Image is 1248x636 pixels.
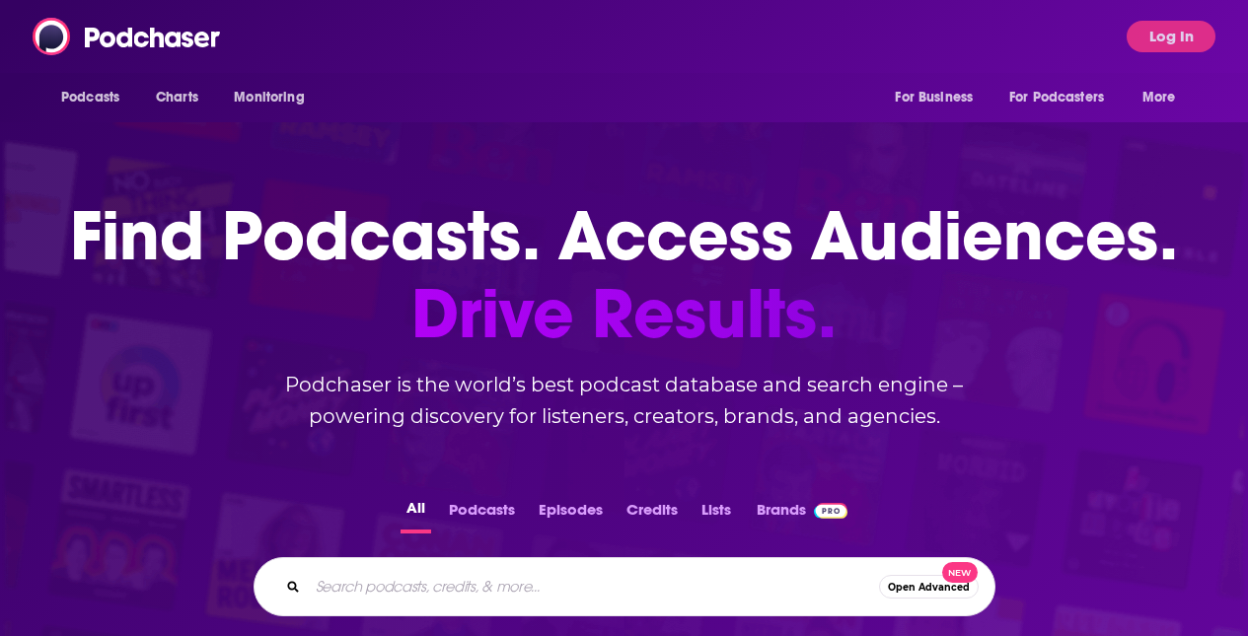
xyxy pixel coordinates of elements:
[70,275,1178,353] span: Drive Results.
[47,79,145,116] button: open menu
[234,84,304,111] span: Monitoring
[888,582,970,593] span: Open Advanced
[143,79,210,116] a: Charts
[1009,84,1104,111] span: For Podcasters
[401,495,431,533] button: All
[1129,79,1201,116] button: open menu
[696,495,737,533] button: Lists
[621,495,684,533] button: Credits
[814,503,848,519] img: Podchaser Pro
[996,79,1133,116] button: open menu
[230,369,1019,432] h2: Podchaser is the world’s best podcast database and search engine – powering discovery for listene...
[895,84,973,111] span: For Business
[879,575,979,599] button: Open AdvancedNew
[533,495,609,533] button: Episodes
[942,562,978,583] span: New
[881,79,997,116] button: open menu
[156,84,198,111] span: Charts
[70,197,1178,353] h1: Find Podcasts. Access Audiences.
[1127,21,1215,52] button: Log In
[61,84,119,111] span: Podcasts
[220,79,330,116] button: open menu
[308,571,879,602] input: Search podcasts, credits, & more...
[254,557,995,616] div: Search podcasts, credits, & more...
[757,495,848,533] a: BrandsPodchaser Pro
[33,18,222,55] img: Podchaser - Follow, Share and Rate Podcasts
[1142,84,1176,111] span: More
[443,495,521,533] button: Podcasts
